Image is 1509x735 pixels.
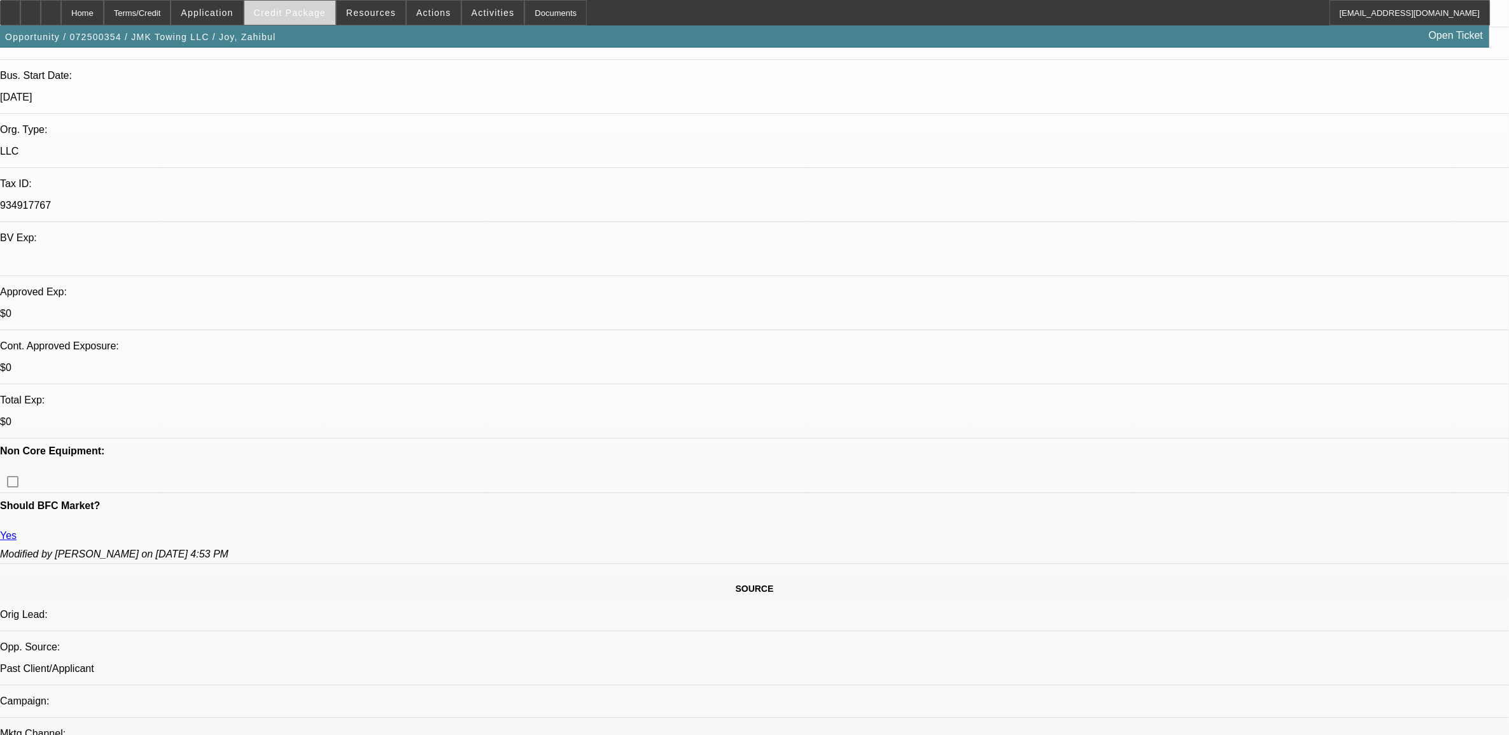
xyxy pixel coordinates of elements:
[462,1,524,25] button: Activities
[171,1,242,25] button: Application
[407,1,461,25] button: Actions
[736,584,774,594] span: SOURCE
[181,8,233,18] span: Application
[416,8,451,18] span: Actions
[346,8,396,18] span: Resources
[472,8,515,18] span: Activities
[337,1,405,25] button: Resources
[254,8,326,18] span: Credit Package
[1424,25,1488,46] a: Open Ticket
[244,1,335,25] button: Credit Package
[5,32,276,42] span: Opportunity / 072500354 / JMK Towing LLC / Joy, Zahibul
